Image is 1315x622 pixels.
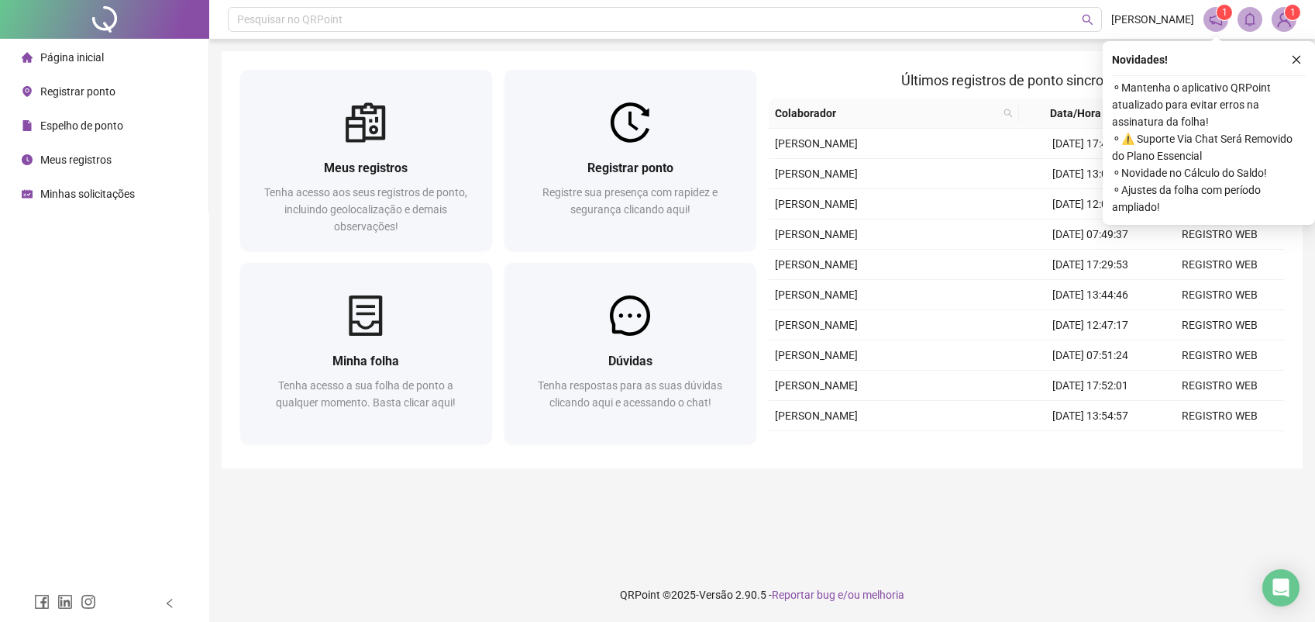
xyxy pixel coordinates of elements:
[34,594,50,610] span: facebook
[332,354,399,368] span: Minha folha
[1155,340,1284,371] td: REGISTRO WEB
[40,51,104,64] span: Página inicial
[1217,5,1232,20] sup: 1
[240,70,492,251] a: Meus registrosTenha acesso aos seus registros de ponto, incluindo geolocalização e demais observa...
[209,568,1315,622] footer: QRPoint © 2025 - 2.90.5 -
[1112,164,1306,181] span: ⚬ Novidade no Cálculo do Saldo!
[40,85,115,98] span: Registrar ponto
[775,137,858,150] span: [PERSON_NAME]
[1026,310,1155,340] td: [DATE] 12:47:17
[1155,401,1284,431] td: REGISTRO WEB
[775,289,858,301] span: [PERSON_NAME]
[1112,181,1306,216] span: ⚬ Ajustes da folha com período ampliado!
[1019,98,1145,129] th: Data/Hora
[1243,12,1257,26] span: bell
[1026,159,1155,189] td: [DATE] 13:02:28
[775,168,858,180] span: [PERSON_NAME]
[775,198,858,210] span: [PERSON_NAME]
[22,52,33,63] span: home
[1026,250,1155,280] td: [DATE] 17:29:53
[608,354,652,368] span: Dúvidas
[40,188,135,200] span: Minhas solicitações
[264,186,467,233] span: Tenha acesso aos seus registros de ponto, incluindo geolocalização e demais observações!
[1155,431,1284,461] td: REGISTRO WEB
[1026,401,1155,431] td: [DATE] 13:54:57
[775,349,858,361] span: [PERSON_NAME]
[504,70,756,251] a: Registrar pontoRegistre sua presença com rapidez e segurança clicando aqui!
[1112,79,1306,130] span: ⚬ Mantenha o aplicativo QRPoint atualizado para evitar erros na assinatura da folha!
[587,161,673,175] span: Registrar ponto
[57,594,73,610] span: linkedin
[1026,189,1155,219] td: [DATE] 12:03:47
[1026,219,1155,250] td: [DATE] 07:49:37
[22,86,33,97] span: environment
[164,598,175,609] span: left
[1155,371,1284,401] td: REGISTRO WEB
[772,589,904,601] span: Reportar bug e/ou melhoria
[1209,12,1223,26] span: notification
[1026,371,1155,401] td: [DATE] 17:52:01
[81,594,96,610] span: instagram
[1025,105,1126,122] span: Data/Hora
[542,186,718,216] span: Registre sua presença com rapidez e segurança clicando aqui!
[775,258,858,271] span: [PERSON_NAME]
[240,263,492,444] a: Minha folhaTenha acesso a sua folha de ponto a qualquer momento. Basta clicar aqui!
[1155,250,1284,280] td: REGISTRO WEB
[22,188,33,199] span: schedule
[538,379,722,409] span: Tenha respostas para as suas dúvidas clicando aqui e acessando o chat!
[1082,14,1093,26] span: search
[1291,54,1302,65] span: close
[1155,310,1284,340] td: REGISTRO WEB
[775,228,858,240] span: [PERSON_NAME]
[324,161,408,175] span: Meus registros
[1000,102,1016,125] span: search
[901,72,1151,88] span: Últimos registros de ponto sincronizados
[40,119,123,132] span: Espelho de ponto
[1285,5,1300,20] sup: Atualize o seu contato no menu Meus Dados
[1026,340,1155,371] td: [DATE] 07:51:24
[1155,280,1284,310] td: REGISTRO WEB
[1222,7,1227,18] span: 1
[1112,130,1306,164] span: ⚬ ⚠️ Suporte Via Chat Será Removido do Plano Essencial
[775,379,858,392] span: [PERSON_NAME]
[1112,51,1168,68] span: Novidades !
[1111,11,1194,28] span: [PERSON_NAME]
[775,105,998,122] span: Colaborador
[1026,431,1155,461] td: [DATE] 12:54:32
[40,154,112,166] span: Meus registros
[1026,129,1155,159] td: [DATE] 17:45:19
[775,409,858,422] span: [PERSON_NAME]
[699,589,733,601] span: Versão
[1155,219,1284,250] td: REGISTRO WEB
[1272,8,1296,31] img: 85568
[1026,280,1155,310] td: [DATE] 13:44:46
[1290,7,1296,18] span: 1
[22,120,33,131] span: file
[276,379,456,409] span: Tenha acesso a sua folha de ponto a qualquer momento. Basta clicar aqui!
[1003,109,1013,118] span: search
[504,263,756,444] a: DúvidasTenha respostas para as suas dúvidas clicando aqui e acessando o chat!
[1262,569,1300,606] div: Open Intercom Messenger
[22,154,33,165] span: clock-circle
[775,319,858,331] span: [PERSON_NAME]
